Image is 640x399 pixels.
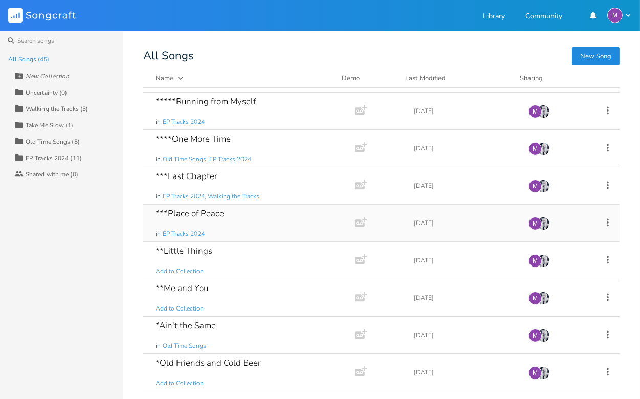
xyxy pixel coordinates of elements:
div: EP Tracks 2024 (11) [26,155,82,161]
div: Shared with me (0) [26,171,78,178]
button: M [607,8,632,23]
div: *Old Friends and Cold Beer [156,359,261,367]
span: in [156,192,161,201]
div: [DATE] [414,295,516,301]
img: Anya [537,217,550,230]
img: Anya [537,180,550,193]
img: Anya [537,292,550,305]
span: Old Time Songs, EP Tracks 2024 [163,155,251,164]
div: All Songs [143,51,620,61]
div: Demo [342,73,393,83]
div: melindameshad [528,292,542,305]
span: EP Tracks 2024 [163,118,205,126]
div: melindameshad [528,366,542,380]
a: Library [483,13,505,21]
div: melindameshad [528,142,542,156]
span: EP Tracks 2024 [163,230,205,238]
img: Anya [537,254,550,268]
a: Community [525,13,562,21]
div: Take Me Slow (1) [26,122,74,128]
div: melindameshad [528,105,542,118]
div: melindameshad [528,329,542,342]
div: [DATE] [414,369,516,375]
span: in [156,155,161,164]
div: Walking the Tracks (3) [26,106,88,112]
div: **Me and You [156,284,208,293]
div: [DATE] [414,220,516,226]
div: melindameshad [528,180,542,193]
div: Old Time Songs (5) [26,139,80,145]
img: Anya [537,366,550,380]
div: ***Last Chapter [156,172,217,181]
span: in [156,118,161,126]
div: Uncertainty (0) [26,90,68,96]
div: melindameshad [528,254,542,268]
div: [DATE] [414,257,516,263]
div: Sharing [520,73,581,83]
span: Old Time Songs [163,342,206,350]
span: in [156,342,161,350]
div: [DATE] [414,108,516,114]
div: *Ain't the Same [156,321,216,330]
span: Add to Collection [156,267,204,276]
img: Anya [537,105,550,118]
div: melindameshad [528,217,542,230]
span: in [156,230,161,238]
img: Anya [537,329,550,342]
div: [DATE] [414,145,516,151]
div: **Little Things [156,247,212,255]
div: Last Modified [405,74,446,83]
img: Anya [537,142,550,156]
div: All Songs (45) [8,56,49,62]
div: [DATE] [414,332,516,338]
div: Name [156,74,173,83]
div: melindameshad [607,8,623,23]
button: New Song [572,47,620,65]
button: Last Modified [405,73,507,83]
div: [DATE] [414,183,516,189]
span: Add to Collection [156,304,204,313]
span: Add to Collection [156,379,204,388]
div: New Collection [26,73,69,79]
div: ***Place of Peace [156,209,224,218]
button: Name [156,73,329,83]
span: EP Tracks 2024, Walking the Tracks [163,192,259,201]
